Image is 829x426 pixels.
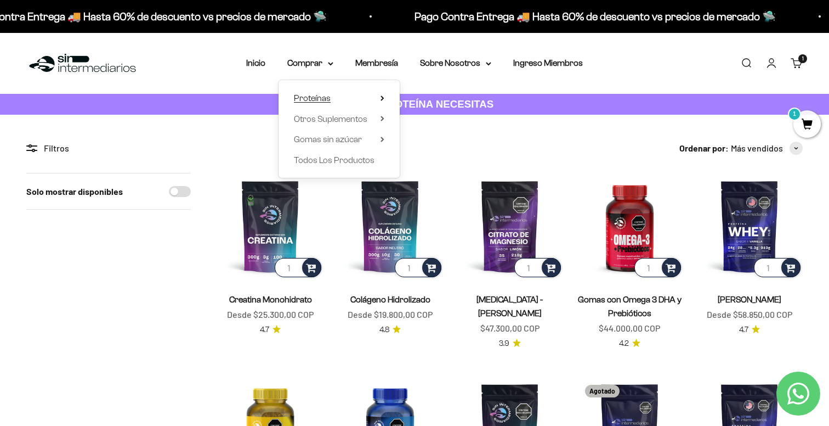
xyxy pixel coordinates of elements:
[718,295,781,304] a: [PERSON_NAME]
[260,324,281,336] a: 4.74.7 de 5.0 estrellas
[229,295,312,304] a: Creatina Monohidrato
[788,108,801,121] mark: 1
[227,307,314,322] sale-price: Desde $25.300,00 COP
[294,155,374,165] span: Todos Los Productos
[513,58,583,68] a: Ingreso Miembros
[802,56,804,61] span: 1
[294,134,362,144] span: Gomas sin azúcar
[294,153,384,167] a: Todos Los Productos
[739,324,748,336] span: 4.7
[619,338,640,350] a: 4.24.2 de 5.0 estrellas
[619,338,629,350] span: 4.2
[348,307,433,322] sale-price: Desde $19.800,00 COP
[476,295,543,318] a: [MEDICAL_DATA] - [PERSON_NAME]
[379,324,401,336] a: 4.84.8 de 5.0 estrellas
[679,141,729,155] span: Ordenar por:
[260,324,269,336] span: 4.7
[707,307,792,322] sale-price: Desde $58.850,00 COP
[599,321,660,335] sale-price: $44.000,00 COP
[294,112,384,126] summary: Otros Suplementos
[420,56,491,70] summary: Sobre Nosotros
[294,93,331,103] span: Proteínas
[731,141,783,155] span: Más vendidos
[480,321,540,335] sale-price: $47.300,00 COP
[294,91,384,105] summary: Proteínas
[26,184,123,199] label: Solo mostrar disponibles
[294,132,384,147] summary: Gomas sin azúcar
[731,141,803,155] button: Más vendidos
[287,56,333,70] summary: Comprar
[793,119,821,131] a: 1
[26,141,191,155] div: Filtros
[350,295,430,304] a: Colágeno Hidrolizado
[578,295,682,318] a: Gomas con Omega 3 DHA y Prebióticos
[499,338,509,350] span: 3.9
[414,8,775,25] p: Pago Contra Entrega 🚚 Hasta 60% de descuento vs precios de mercado 🛸
[294,114,367,124] span: Otros Suplementos
[336,98,494,110] strong: CUANTA PROTEÍNA NECESITAS
[739,324,760,336] a: 4.74.7 de 5.0 estrellas
[379,324,389,336] span: 4.8
[499,338,521,350] a: 3.93.9 de 5.0 estrellas
[355,58,398,68] a: Membresía
[246,58,265,68] a: Inicio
